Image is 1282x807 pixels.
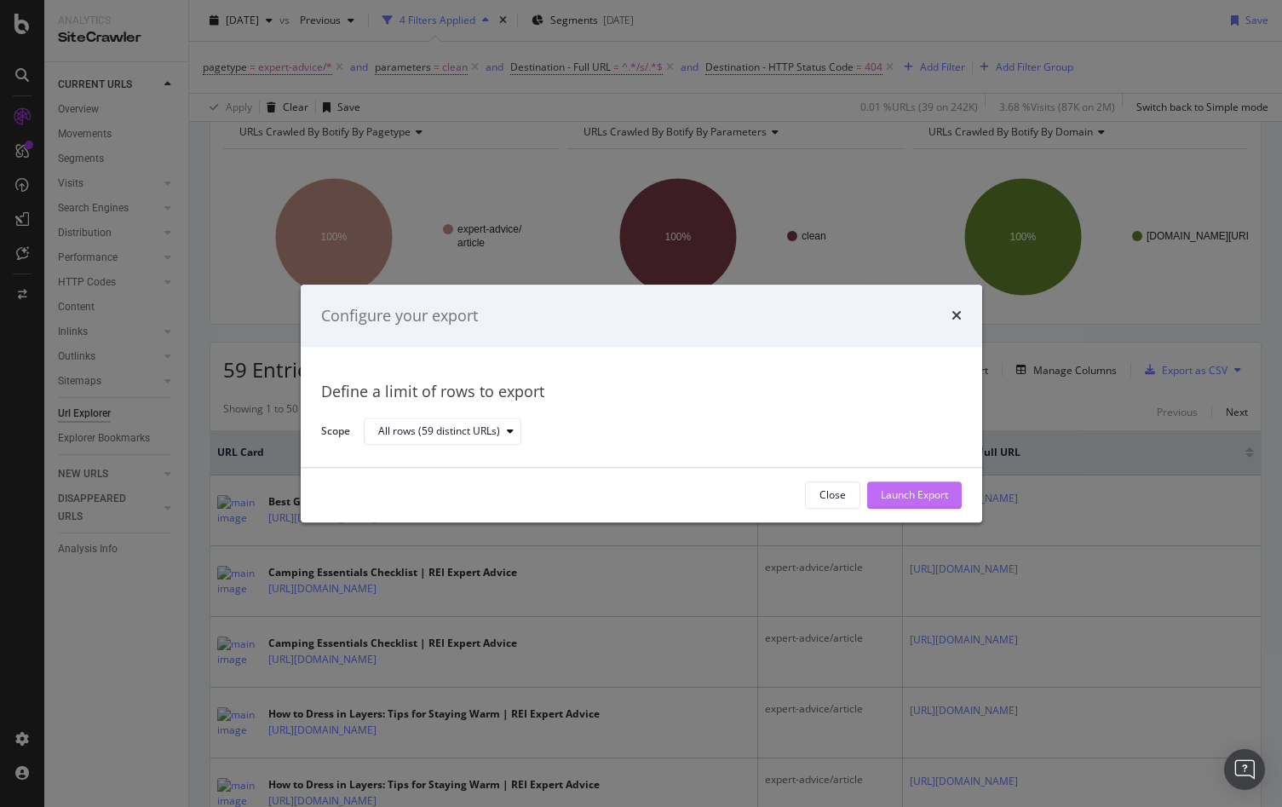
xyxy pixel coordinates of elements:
[364,418,521,446] button: All rows (59 distinct URLs)
[951,305,962,327] div: times
[321,382,962,404] div: Define a limit of rows to export
[1224,749,1265,790] div: Open Intercom Messenger
[301,285,982,522] div: modal
[805,481,860,509] button: Close
[819,488,846,503] div: Close
[867,481,962,509] button: Launch Export
[321,305,478,327] div: Configure your export
[321,424,350,442] label: Scope
[378,427,500,437] div: All rows (59 distinct URLs)
[881,488,948,503] div: Launch Export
